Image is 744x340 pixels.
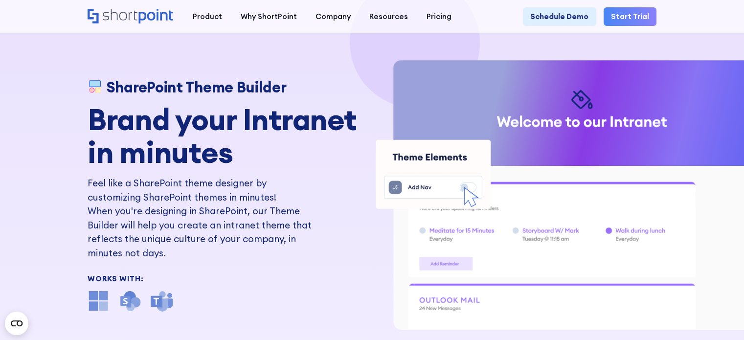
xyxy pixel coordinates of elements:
[306,7,360,26] a: Company
[604,7,656,26] a: Start Trial
[523,7,596,26] a: Schedule Demo
[183,7,231,26] a: Product
[193,11,222,23] div: Product
[88,275,366,282] div: Works With:
[369,11,408,23] div: Resources
[88,100,357,171] strong: Brand your Intranet in minutes
[5,312,28,335] button: Open CMP widget
[88,9,174,25] a: Home
[241,11,297,23] div: Why ShortPoint
[106,79,287,96] h1: SharePoint Theme Builder
[417,7,461,26] a: Pricing
[427,11,451,23] div: Pricing
[88,204,318,260] p: When you're designing in SharePoint, our Theme Builder will help you create an intranet theme tha...
[316,11,351,23] div: Company
[360,7,417,26] a: Resources
[231,7,306,26] a: Why ShortPoint
[88,290,110,312] img: microsoft office icon
[88,176,318,204] h2: Feel like a SharePoint theme designer by customizing SharePoint themes in minutes!
[119,290,141,312] img: SharePoint icon
[568,227,744,340] iframe: Chat Widget
[151,290,173,312] img: microsoft teams icon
